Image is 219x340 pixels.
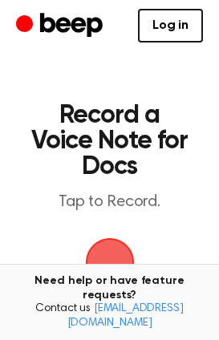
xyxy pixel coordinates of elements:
img: Beep Logo [86,238,134,286]
h1: Record a Voice Note for Docs [29,103,190,180]
span: Contact us [10,302,209,330]
a: Log in [138,9,203,42]
p: Tap to Record. [29,192,190,212]
a: Beep [16,10,107,42]
a: [EMAIL_ADDRESS][DOMAIN_NAME] [67,303,184,329]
